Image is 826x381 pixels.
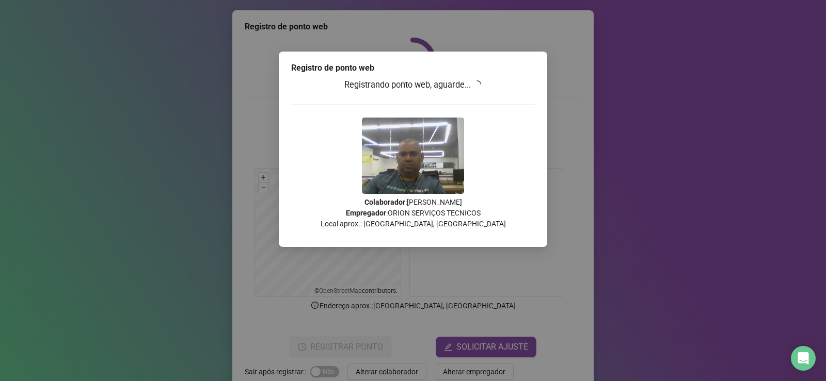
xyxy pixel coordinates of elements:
img: Z [362,118,464,194]
strong: Colaborador [364,198,405,206]
div: Registro de ponto web [291,62,535,74]
p: : [PERSON_NAME] : ORION SERVIÇOS TECNICOS Local aprox.: [GEOGRAPHIC_DATA], [GEOGRAPHIC_DATA] [291,197,535,229]
span: loading [471,78,483,90]
h3: Registrando ponto web, aguarde... [291,78,535,92]
strong: Empregador [346,209,386,217]
div: Open Intercom Messenger [791,346,816,371]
